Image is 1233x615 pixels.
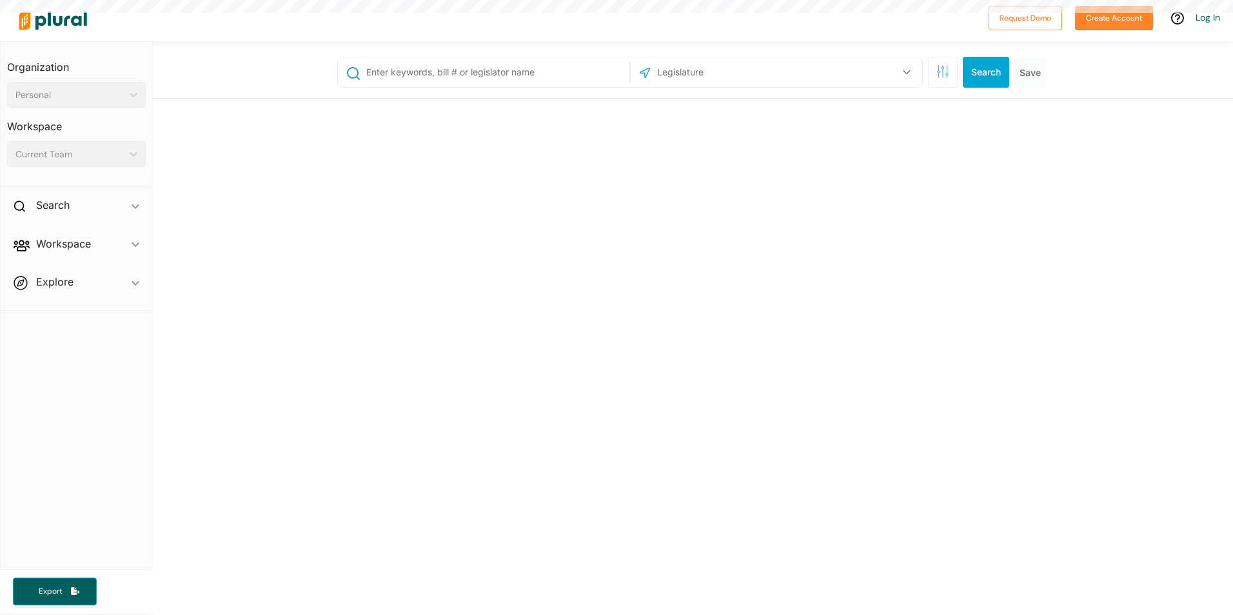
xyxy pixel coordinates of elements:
[7,48,146,77] h3: Organization
[1196,12,1220,23] a: Log In
[15,148,124,161] div: Current Team
[989,10,1062,24] a: Request Demo
[936,65,949,76] span: Search Filters
[963,57,1009,88] button: Search
[365,60,626,84] input: Enter keywords, bill # or legislator name
[13,578,97,605] button: Export
[1075,6,1153,30] button: Create Account
[7,108,146,136] h3: Workspace
[989,6,1062,30] button: Request Demo
[30,586,71,597] span: Export
[15,88,124,102] div: Personal
[36,198,70,212] h2: Search
[656,60,794,84] input: Legislature
[1075,10,1153,24] a: Create Account
[1014,57,1046,88] button: Save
